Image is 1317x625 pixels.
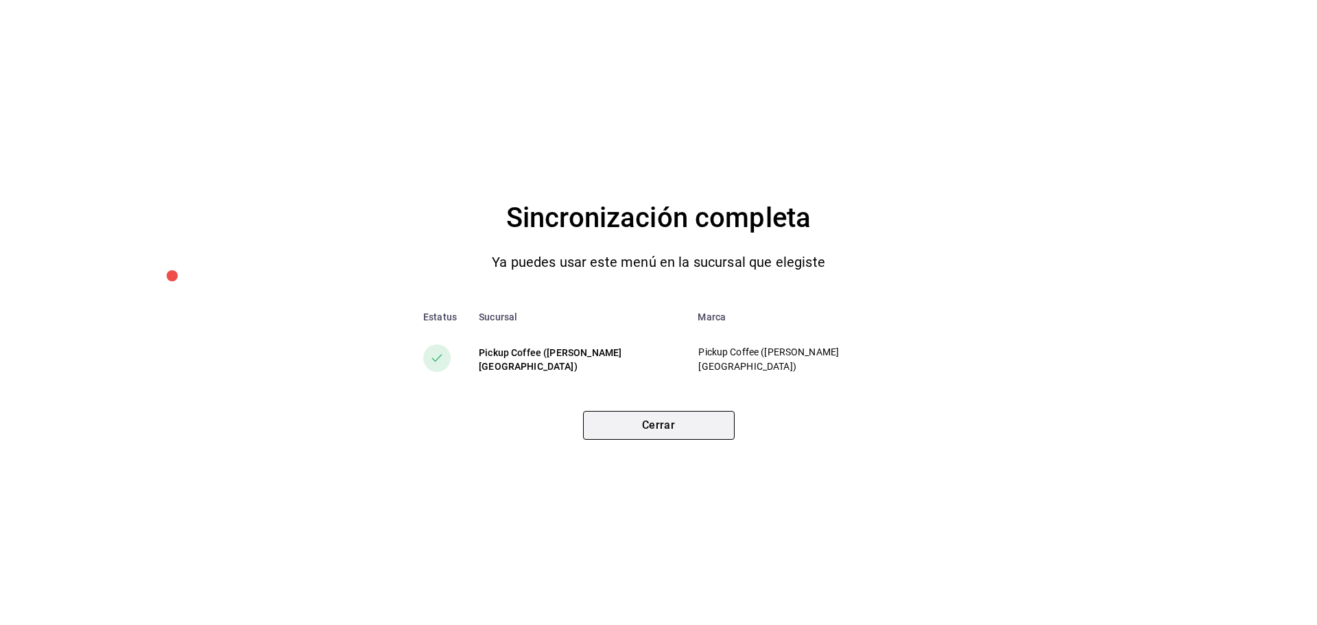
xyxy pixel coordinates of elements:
button: Cerrar [583,411,735,440]
th: Sucursal [468,300,687,333]
div: Pickup Coffee ([PERSON_NAME][GEOGRAPHIC_DATA]) [479,346,676,373]
th: Marca [687,300,916,333]
h4: Sincronización completa [506,196,811,240]
p: Pickup Coffee ([PERSON_NAME][GEOGRAPHIC_DATA]) [698,345,893,374]
th: Estatus [401,300,468,333]
p: Ya puedes usar este menú en la sucursal que elegiste [492,251,825,273]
